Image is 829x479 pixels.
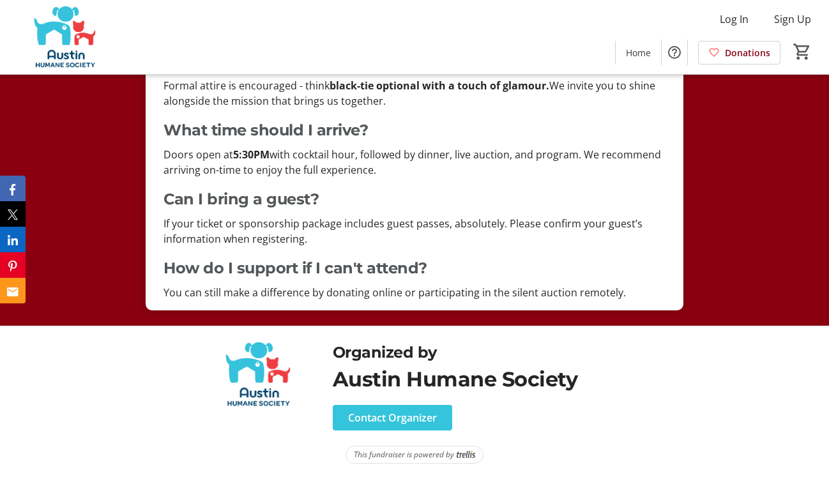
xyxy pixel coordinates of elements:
[333,364,631,395] div: Austin Humane Society
[233,148,270,162] strong: 5:30PM
[720,11,749,27] span: Log In
[164,257,665,280] p: How do I support if I can't attend?
[198,341,317,408] img: Austin Humane Society logo
[710,9,759,29] button: Log In
[774,11,811,27] span: Sign Up
[725,46,770,59] span: Donations
[333,405,452,430] button: Contact Organizer
[164,285,665,300] p: You can still make a difference by donating online or participating in the silent auction remotely.
[333,341,631,364] div: Organized by
[164,119,665,142] p: What time should I arrive?
[8,5,121,69] img: Austin Humane Society's Logo
[764,9,821,29] button: Sign Up
[164,188,665,211] p: Can I bring a guest?
[698,41,780,65] a: Donations
[616,41,661,65] a: Home
[164,216,665,247] p: If your ticket or sponsorship package includes guest passes, absolutely. Please confirm your gues...
[354,449,454,460] span: This fundraiser is powered by
[348,410,437,425] span: Contact Organizer
[791,40,814,63] button: Cart
[457,450,475,459] img: Trellis Logo
[164,78,665,109] p: Formal attire is encouraged - think We invite you to shine alongside the mission that brings us t...
[662,40,687,65] button: Help
[330,79,549,93] strong: black-tie optional with a touch of glamour.
[626,46,651,59] span: Home
[164,147,665,178] p: Doors open at with cocktail hour, followed by dinner, live auction, and program. We recommend arr...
